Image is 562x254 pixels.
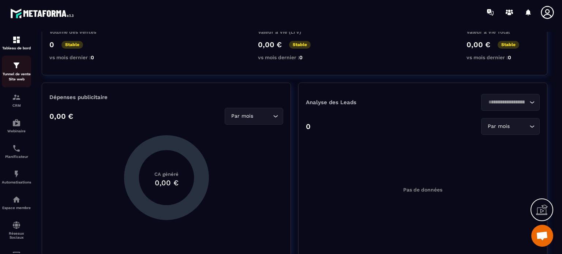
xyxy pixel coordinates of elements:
[2,231,31,239] p: Réseaux Sociaux
[511,122,528,130] input: Search for option
[2,206,31,210] p: Espace membre
[12,61,21,70] img: formation
[12,35,21,44] img: formation
[2,155,31,159] p: Planificateur
[12,93,21,102] img: formation
[61,41,83,49] p: Stable
[498,41,519,49] p: Stable
[49,94,283,101] p: Dépenses publicitaire
[49,40,54,49] p: 0
[255,112,271,120] input: Search for option
[10,7,76,20] img: logo
[2,56,31,87] a: formationformationTunnel de vente Site web
[2,103,31,107] p: CRM
[258,54,331,60] p: vs mois dernier :
[229,112,255,120] span: Par mois
[531,225,553,247] div: Ouvrir le chat
[258,29,331,35] p: Valeur à Vie (LTV)
[258,40,282,49] p: 0,00 €
[91,54,94,60] span: 0
[2,72,31,82] p: Tunnel de vente Site web
[467,54,540,60] p: vs mois dernier :
[289,41,311,49] p: Stable
[481,94,540,111] div: Search for option
[508,54,511,60] span: 0
[49,29,123,35] p: Volume des ventes
[486,122,511,130] span: Par mois
[467,29,540,35] p: Valeur à Vie Total
[2,46,31,50] p: Tableau de bord
[12,170,21,178] img: automations
[12,118,21,127] img: automations
[306,99,423,106] p: Analyse des Leads
[2,164,31,190] a: automationsautomationsAutomatisations
[49,112,73,121] p: 0,00 €
[12,221,21,230] img: social-network
[2,190,31,215] a: automationsautomationsEspace membre
[486,98,528,106] input: Search for option
[2,113,31,139] a: automationsautomationsWebinaire
[467,40,490,49] p: 0,00 €
[403,187,442,193] p: Pas de données
[2,180,31,184] p: Automatisations
[299,54,303,60] span: 0
[2,215,31,245] a: social-networksocial-networkRéseaux Sociaux
[481,118,540,135] div: Search for option
[225,108,283,125] div: Search for option
[49,54,123,60] p: vs mois dernier :
[306,122,311,131] p: 0
[12,195,21,204] img: automations
[2,30,31,56] a: formationformationTableau de bord
[12,144,21,153] img: scheduler
[2,129,31,133] p: Webinaire
[2,139,31,164] a: schedulerschedulerPlanificateur
[2,87,31,113] a: formationformationCRM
